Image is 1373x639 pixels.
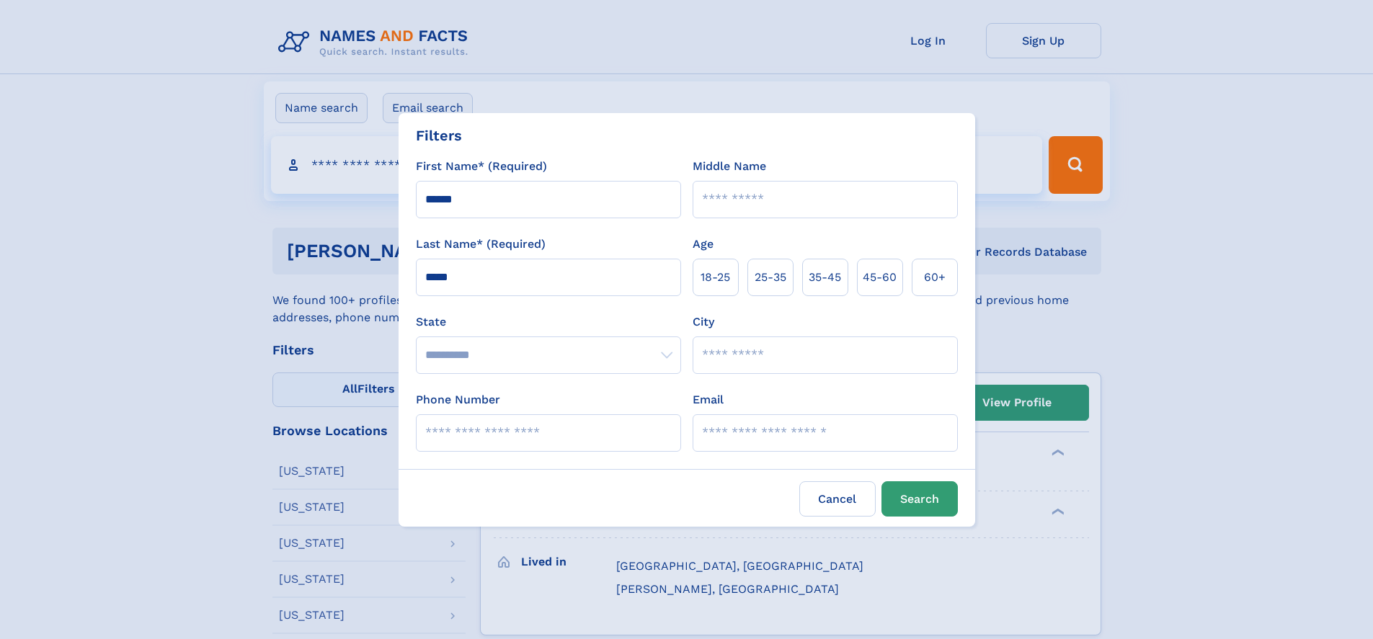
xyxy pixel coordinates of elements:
[416,236,546,253] label: Last Name* (Required)
[881,481,958,517] button: Search
[416,125,462,146] div: Filters
[755,269,786,286] span: 25‑35
[924,269,946,286] span: 60+
[863,269,897,286] span: 45‑60
[809,269,841,286] span: 35‑45
[416,158,547,175] label: First Name* (Required)
[693,158,766,175] label: Middle Name
[701,269,730,286] span: 18‑25
[416,391,500,408] label: Phone Number
[416,313,681,331] label: State
[693,391,724,408] label: Email
[693,313,714,331] label: City
[799,481,876,517] label: Cancel
[693,236,714,253] label: Age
